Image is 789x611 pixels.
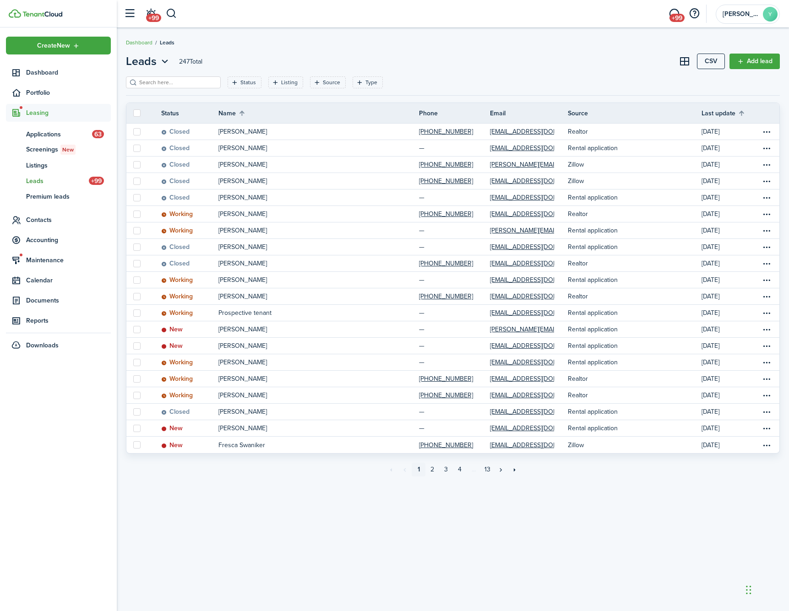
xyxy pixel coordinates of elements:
span: 63 [92,130,104,138]
a: [EMAIL_ADDRESS][DOMAIN_NAME] [490,173,568,189]
p: [DATE] [702,176,719,186]
status: Closed [161,178,190,185]
a: [PHONE_NUMBER] [419,206,490,222]
a: ScreeningsNew [6,142,111,157]
a: [DATE] [702,305,761,321]
p: Realtor [568,374,588,384]
a: [EMAIL_ADDRESS][DOMAIN_NAME] [490,140,568,156]
a: [DATE] [702,189,761,205]
a: [PHONE_NUMBER] [419,371,490,387]
a: Open menu [761,157,779,173]
a: Premium leads [6,189,111,204]
a: — [419,404,490,420]
filter-tag: Open filter [310,76,346,88]
a: [DATE] [702,321,761,337]
a: [PERSON_NAME] [218,140,419,156]
a: Open menu [761,288,779,304]
a: Open menu [761,371,779,387]
button: Open menu [761,192,772,203]
a: [EMAIL_ADDRESS][DOMAIN_NAME] [490,275,591,285]
a: [EMAIL_ADDRESS][DOMAIN_NAME] [490,288,568,304]
a: Open menu [761,124,779,140]
a: [EMAIL_ADDRESS][DOMAIN_NAME] [490,357,591,367]
a: [DATE] [702,288,761,304]
p: [PERSON_NAME] [218,193,267,202]
avatar-text: Y [763,7,778,22]
p: [DATE] [702,390,719,400]
status: Closed [161,408,190,416]
filter-tag-label: Type [365,78,377,87]
a: Closed [161,255,218,271]
p: Rental application [568,226,618,235]
status: New [161,342,183,350]
a: [EMAIL_ADDRESS][DOMAIN_NAME] [490,420,568,436]
a: Closed [161,404,218,420]
p: Realtor [568,127,588,136]
a: [EMAIL_ADDRESS][DOMAIN_NAME] [490,354,568,370]
button: Open menu [761,143,772,154]
a: [EMAIL_ADDRESS][DOMAIN_NAME] [490,255,568,271]
span: Create New [37,43,70,49]
p: Rental application [568,242,618,252]
p: [DATE] [702,209,719,219]
a: Prospective tenant [218,305,419,321]
span: Reports [26,316,111,325]
a: Rental application [568,140,702,156]
a: Closed [161,173,218,189]
p: Realtor [568,390,588,400]
a: Working [161,288,218,304]
p: [DATE] [702,143,719,153]
a: — [419,338,490,354]
p: [DATE] [702,407,719,416]
a: [EMAIL_ADDRESS][DOMAIN_NAME] [490,390,591,400]
status: Closed [161,260,190,267]
a: [EMAIL_ADDRESS][DOMAIN_NAME] [490,387,568,403]
a: [DATE] [702,173,761,189]
span: Applications [26,130,92,139]
a: Open menu [761,338,779,354]
a: Zillow [568,173,702,189]
a: [DATE] [702,239,761,255]
a: — [419,354,490,370]
a: [EMAIL_ADDRESS][DOMAIN_NAME] [490,239,568,255]
p: [PERSON_NAME] [218,407,267,416]
status: Closed [161,243,190,251]
button: Open menu [761,373,772,384]
a: Leads+99 [6,173,111,189]
p: Realtor [568,292,588,301]
p: [PERSON_NAME] [218,341,267,351]
a: Closed [161,140,218,156]
status: Closed [161,145,190,152]
filter-tag-label: Status [240,78,256,87]
a: [EMAIL_ADDRESS][DOMAIN_NAME] [490,272,568,288]
a: [DATE] [702,387,761,403]
a: Realtor [568,255,702,271]
a: [PHONE_NUMBER] [419,173,490,189]
a: — [419,305,490,321]
a: — [419,420,490,436]
button: Open menu [761,308,772,319]
button: Leads [126,53,171,70]
a: [PERSON_NAME] [218,173,419,189]
a: Rental application [568,420,702,436]
th: Email [490,108,568,118]
filter-tag-label: Listing [281,78,298,87]
a: Zillow [568,157,702,173]
a: [PERSON_NAME][EMAIL_ADDRESS][DOMAIN_NAME] [490,321,568,337]
a: [PERSON_NAME] [218,189,419,205]
a: [EMAIL_ADDRESS][DOMAIN_NAME] [490,206,568,222]
th: Phone [419,108,490,118]
a: Applications63 [6,126,111,142]
a: Notifications [142,2,159,26]
a: Working [161,371,218,387]
a: [EMAIL_ADDRESS][DOMAIN_NAME] [490,292,591,301]
status: Working [161,227,193,234]
span: Leads [126,53,157,70]
span: Listings [26,161,111,170]
a: [DATE] [702,140,761,156]
a: Realtor [568,206,702,222]
a: [PHONE_NUMBER] [419,160,473,169]
button: Open menu [761,209,772,220]
a: [DATE] [702,255,761,271]
a: [PERSON_NAME][EMAIL_ADDRESS][PERSON_NAME][DOMAIN_NAME] [490,160,688,169]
